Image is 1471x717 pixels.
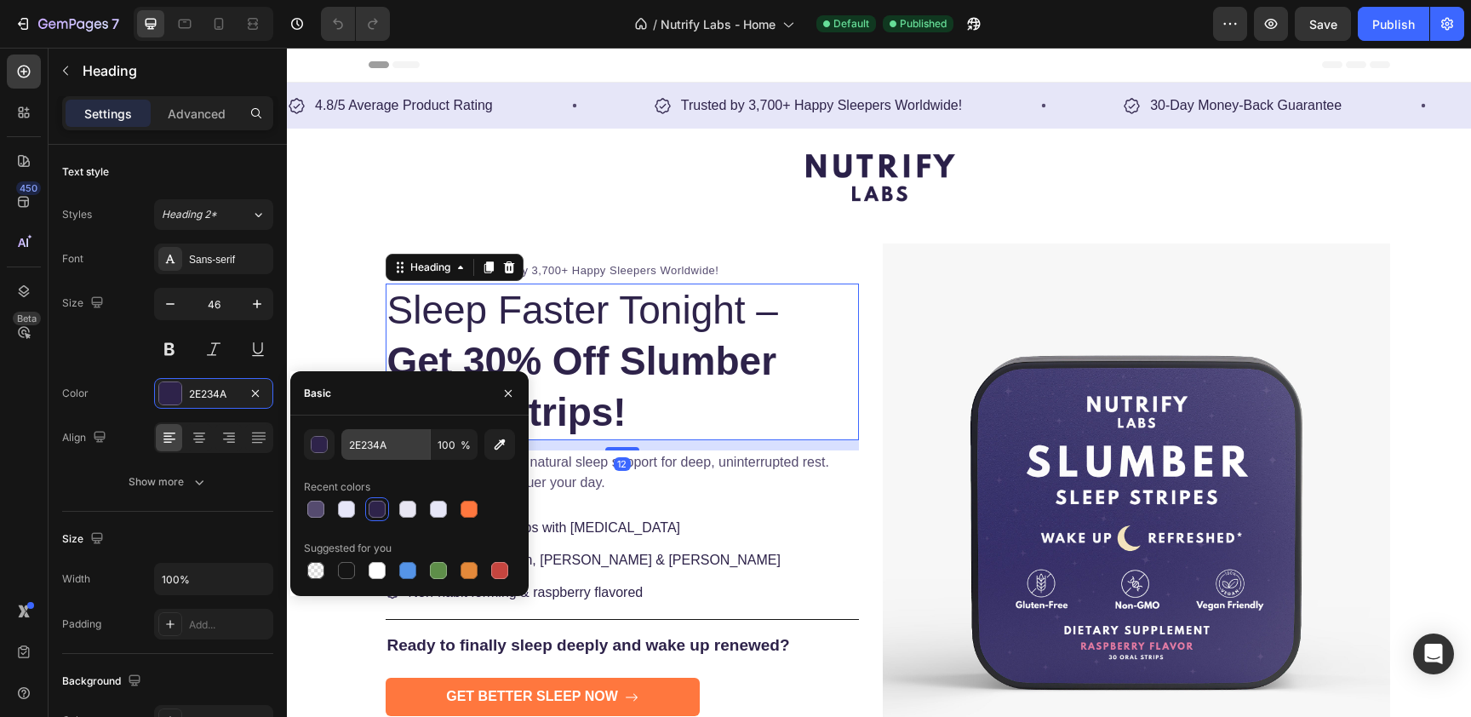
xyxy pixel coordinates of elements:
[394,48,675,68] p: Trusted by 3,700+ Happy Sleepers Worldwide!
[1295,7,1351,41] button: Save
[120,212,167,227] div: Heading
[100,404,570,445] p: Slumber Sleep Strips – natural sleep support for deep, uninterrupted rest. Wake up ready to conqu...
[83,60,266,81] p: Heading
[62,207,92,222] div: Styles
[900,16,947,32] span: Published
[321,7,390,41] div: Undo/Redo
[16,181,41,195] div: 450
[833,16,869,32] span: Default
[13,312,41,325] div: Beta
[62,571,90,587] div: Width
[304,479,370,495] div: Recent colors
[304,386,331,401] div: Basic
[62,617,101,632] div: Padding
[62,670,145,693] div: Background
[122,535,494,555] p: Non-habit forming & raspberry flavored
[122,470,494,490] p: Fast-acting oral strips with [MEDICAL_DATA]
[168,105,226,123] p: Advanced
[461,438,471,453] span: %
[62,427,110,450] div: Align
[62,386,89,401] div: Color
[287,48,1471,717] iframe: Design area
[341,429,430,460] input: Eg: FFFFFF
[186,215,432,232] p: Trusted by 3,700+ Happy Sleepers Worldwide!
[62,467,273,497] button: Show more
[62,292,107,315] div: Size
[162,207,217,222] span: Heading 2*
[327,410,344,423] div: 12
[129,473,208,490] div: Show more
[189,617,269,633] div: Add...
[112,14,119,34] p: 7
[154,199,273,230] button: Heading 2*
[863,48,1055,68] p: 30-Day Money-Back Guarantee
[1358,7,1429,41] button: Publish
[159,641,331,656] strong: GET BETTER SLEEP NOW
[1413,634,1454,674] div: Open Intercom Messenger
[189,387,238,402] div: 2E234A
[596,196,1103,703] img: NutriFy Labs Slumber Sleep Strips tin with raspberry flavour – natural melatonin sleep aid
[189,252,269,267] div: Sans-serif
[100,291,490,387] strong: Get 30% Off Slumber Sleep Strips!
[62,528,107,551] div: Size
[155,564,272,594] input: Auto
[7,7,127,41] button: 7
[62,164,109,180] div: Text style
[122,502,494,523] p: Infused with valerian, [PERSON_NAME] & [PERSON_NAME]
[1309,17,1337,32] span: Save
[1372,15,1415,33] div: Publish
[661,15,776,33] span: Nutrify Labs - Home
[99,630,413,668] a: GET BETTER SLEEP NOW
[304,541,392,556] div: Suggested for you
[62,251,83,267] div: Font
[99,586,572,611] h2: Ready to finally sleep deeply and wake up renewed?
[653,15,657,33] span: /
[84,105,132,123] p: Settings
[99,236,572,392] h1: Sleep Faster Tonight –
[507,89,678,179] img: gempages_573425156039377670-4dfae9c6-7daf-46c5-878e-cf2fe8f7a9af.png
